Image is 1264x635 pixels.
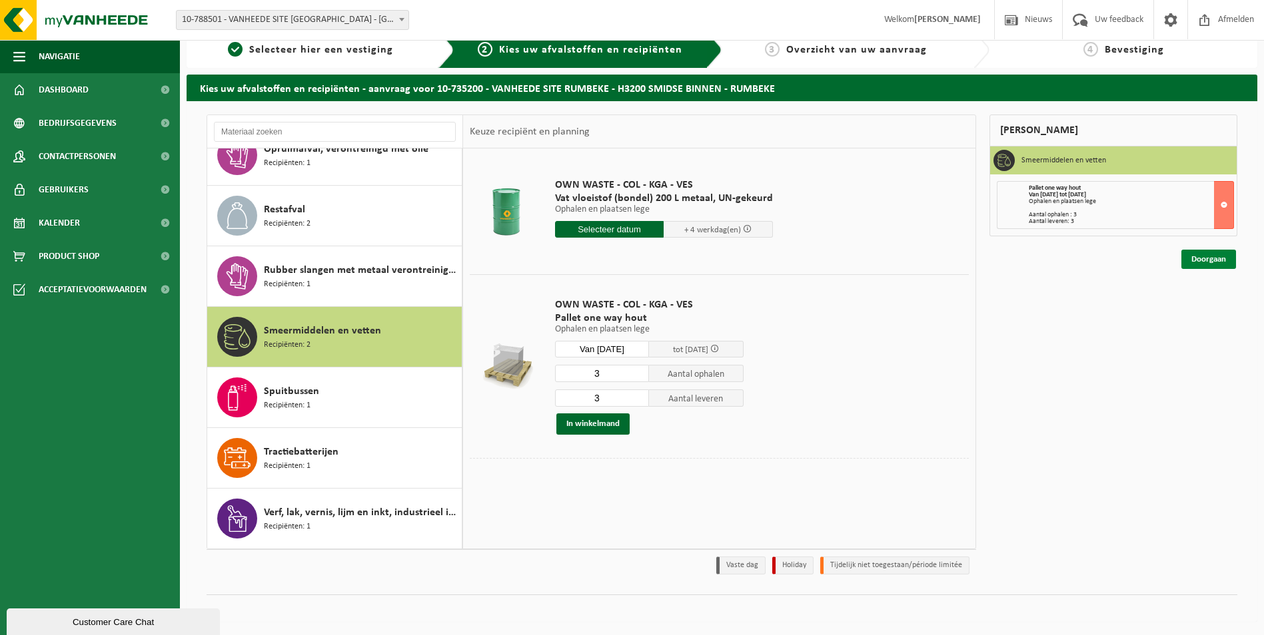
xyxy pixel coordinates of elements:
[820,556,969,574] li: Tijdelijk niet toegestaan/période limitée
[207,367,462,428] button: Spuitbussen Recipiënten: 1
[1029,218,1233,225] div: Aantal leveren: 3
[214,122,456,142] input: Materiaal zoeken
[264,157,311,170] span: Recipiënten: 1
[264,262,458,278] span: Rubber slangen met metaal verontreinigd met olie
[264,323,381,339] span: Smeermiddelen en vetten
[499,45,682,55] span: Kies uw afvalstoffen en recipiënten
[207,246,462,307] button: Rubber slangen met metaal verontreinigd met olie Recipiënten: 1
[556,413,630,435] button: In winkelmand
[555,178,773,192] span: OWN WASTE - COL - KGA - VES
[39,240,99,273] span: Product Shop
[264,383,319,399] span: Spuitbussen
[555,341,650,357] input: Selecteer datum
[207,307,462,367] button: Smeermiddelen en vetten Recipiënten: 2
[39,140,116,173] span: Contactpersonen
[207,125,462,186] button: Opruimafval, verontreinigd met olie Recipiënten: 1
[39,206,80,240] span: Kalender
[264,141,428,157] span: Opruimafval, verontreinigd met olie
[264,278,311,291] span: Recipiënten: 1
[772,556,814,574] li: Holiday
[264,202,305,218] span: Restafval
[193,42,428,58] a: 1Selecteer hier een vestiging
[555,312,744,325] span: Pallet one way hout
[264,505,458,521] span: Verf, lak, vernis, lijm en inkt, industrieel in IBC
[1105,45,1164,55] span: Bevestiging
[673,345,708,354] span: tot [DATE]
[1029,212,1233,218] div: Aantal ophalen : 3
[39,73,89,106] span: Dashboard
[555,221,664,238] input: Selecteer datum
[463,115,596,148] div: Keuze recipiënt en planning
[786,45,927,55] span: Overzicht van uw aanvraag
[228,42,243,57] span: 1
[555,325,744,334] p: Ophalen en plaatsen lege
[264,444,338,460] span: Tractiebatterijen
[207,186,462,246] button: Restafval Recipiënten: 2
[684,226,741,234] span: + 4 werkdag(en)
[1029,191,1086,198] strong: Van [DATE] tot [DATE]
[1029,198,1233,205] div: Ophalen en plaatsen lege
[264,399,311,412] span: Recipiënten: 1
[1021,150,1106,171] h3: Smeermiddelen en vetten
[177,11,408,29] span: 10-788501 - VANHEEDE SITE RUMBEKE - RUMBEKE
[39,40,80,73] span: Navigatie
[187,75,1257,101] h2: Kies uw afvalstoffen en recipiënten - aanvraag voor 10-735200 - VANHEEDE SITE RUMBEKE - H3200 SMI...
[176,10,409,30] span: 10-788501 - VANHEEDE SITE RUMBEKE - RUMBEKE
[649,365,744,382] span: Aantal ophalen
[914,15,981,25] strong: [PERSON_NAME]
[765,42,780,57] span: 3
[264,460,311,473] span: Recipiënten: 1
[264,521,311,533] span: Recipiënten: 1
[989,114,1237,146] div: [PERSON_NAME]
[39,106,117,140] span: Bedrijfsgegevens
[7,606,223,635] iframe: chat widget
[207,428,462,489] button: Tractiebatterijen Recipiënten: 1
[1083,42,1098,57] span: 4
[555,298,744,312] span: OWN WASTE - COL - KGA - VES
[39,173,89,206] span: Gebruikers
[207,489,462,548] button: Verf, lak, vernis, lijm en inkt, industrieel in IBC Recipiënten: 1
[716,556,766,574] li: Vaste dag
[1029,184,1081,192] span: Pallet one way hout
[264,339,311,351] span: Recipiënten: 2
[249,45,393,55] span: Selecteer hier een vestiging
[555,192,773,205] span: Vat vloeistof (bondel) 200 L metaal, UN-gekeurd
[649,389,744,407] span: Aantal leveren
[264,218,311,230] span: Recipiënten: 2
[478,42,492,57] span: 2
[39,273,147,306] span: Acceptatievoorwaarden
[1181,250,1236,269] a: Doorgaan
[555,205,773,214] p: Ophalen en plaatsen lege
